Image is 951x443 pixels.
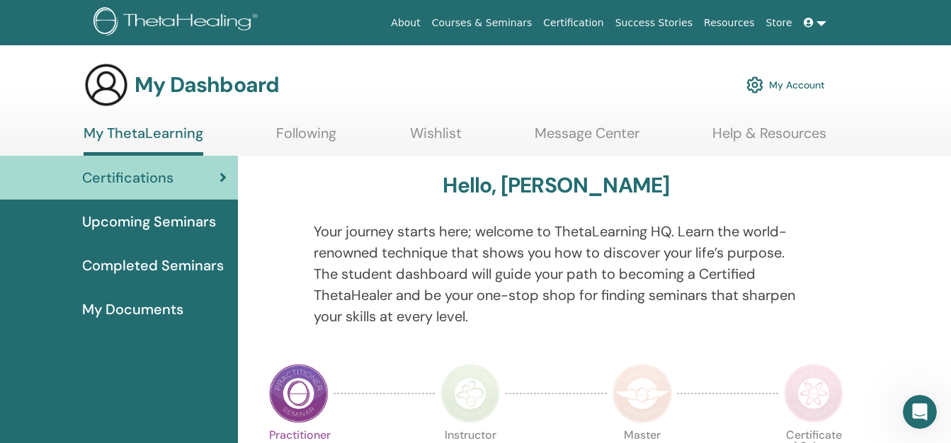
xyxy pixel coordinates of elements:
[698,10,761,36] a: Resources
[93,7,263,39] img: logo.png
[135,72,279,98] h3: My Dashboard
[440,364,500,423] img: Instructor
[84,125,203,156] a: My ThetaLearning
[613,364,672,423] img: Master
[784,364,843,423] img: Certificate of Science
[82,167,173,188] span: Certifications
[761,10,798,36] a: Store
[443,173,669,198] h3: Hello, [PERSON_NAME]
[410,125,462,152] a: Wishlist
[610,10,698,36] a: Success Stories
[82,255,224,276] span: Completed Seminars
[82,299,183,320] span: My Documents
[535,125,639,152] a: Message Center
[276,125,336,152] a: Following
[269,364,329,423] img: Practitioner
[426,10,538,36] a: Courses & Seminars
[903,395,937,429] iframe: Intercom live chat
[314,221,798,327] p: Your journey starts here; welcome to ThetaLearning HQ. Learn the world-renowned technique that sh...
[746,73,763,97] img: cog.svg
[82,211,216,232] span: Upcoming Seminars
[537,10,609,36] a: Certification
[84,62,129,108] img: generic-user-icon.jpg
[746,69,825,100] a: My Account
[385,10,426,36] a: About
[712,125,826,152] a: Help & Resources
